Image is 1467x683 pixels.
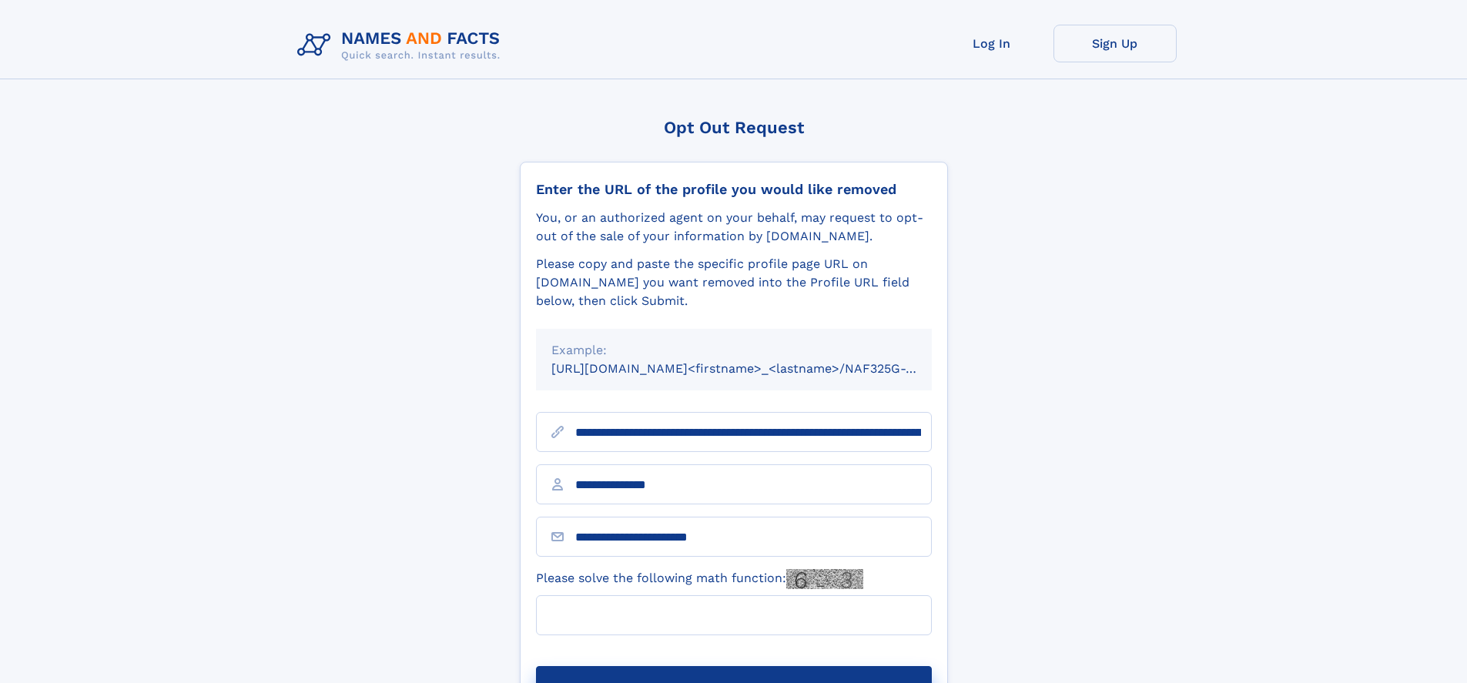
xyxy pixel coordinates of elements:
div: You, or an authorized agent on your behalf, may request to opt-out of the sale of your informatio... [536,209,932,246]
div: Example: [551,341,916,360]
a: Sign Up [1053,25,1177,62]
a: Log In [930,25,1053,62]
div: Opt Out Request [520,118,948,137]
div: Please copy and paste the specific profile page URL on [DOMAIN_NAME] you want removed into the Pr... [536,255,932,310]
img: Logo Names and Facts [291,25,513,66]
div: Enter the URL of the profile you would like removed [536,181,932,198]
small: [URL][DOMAIN_NAME]<firstname>_<lastname>/NAF325G-xxxxxxxx [551,361,961,376]
label: Please solve the following math function: [536,569,863,589]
